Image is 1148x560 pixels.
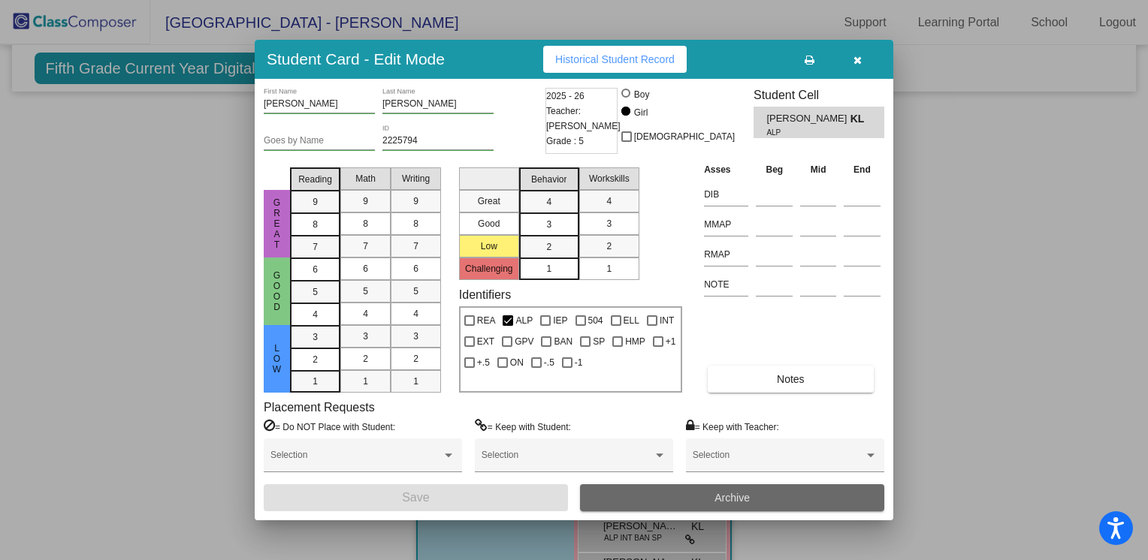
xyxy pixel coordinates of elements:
input: Enter ID [382,136,494,146]
span: 2025 - 26 [546,89,585,104]
label: Placement Requests [264,400,375,414]
div: Boy [633,88,650,101]
span: 3 [363,330,368,343]
span: Workskills [589,172,630,185]
span: -1 [575,354,583,372]
span: 4 [546,195,551,209]
span: Historical Student Record [555,53,675,65]
span: KL [850,111,872,127]
span: Reading [298,173,332,186]
span: REA [477,312,496,330]
span: GPV [515,333,533,351]
span: 9 [413,194,418,208]
span: +.5 [477,354,490,372]
span: 3 [546,218,551,231]
span: 3 [313,330,318,344]
h3: Student Card - Edit Mode [267,50,445,68]
span: 4 [313,308,318,321]
span: 3 [413,330,418,343]
span: ON [510,354,524,372]
span: Writing [402,172,430,185]
div: Girl [633,106,648,119]
span: IEP [553,312,567,330]
input: assessment [704,183,748,206]
span: 9 [313,195,318,209]
label: = Keep with Student: [475,419,571,434]
span: INT [660,312,674,330]
label: = Do NOT Place with Student: [264,419,395,434]
input: assessment [704,273,748,296]
th: Asses [700,161,752,178]
span: ALP [766,127,839,138]
span: 2 [413,352,418,366]
span: EXT [477,333,494,351]
span: 2 [606,239,612,253]
span: HMP [625,333,645,351]
span: Low [270,343,284,375]
span: [PERSON_NAME] [766,111,850,127]
span: Good [270,270,284,312]
span: ALP [515,312,533,330]
span: -.5 [544,354,554,372]
button: Archive [580,484,884,511]
span: ELL [624,312,639,330]
span: 7 [363,239,368,253]
span: 8 [363,217,368,230]
span: 1 [546,262,551,275]
span: Archive [714,492,750,504]
label: Identifiers [459,288,511,302]
span: 4 [413,307,418,321]
span: Save [402,491,429,504]
span: Behavior [531,173,566,186]
button: Notes [708,366,873,393]
span: Great [270,197,284,250]
span: 2 [363,352,368,366]
span: 1 [413,375,418,388]
span: 7 [313,240,318,254]
button: Historical Student Record [543,46,687,73]
span: 504 [588,312,603,330]
span: 4 [363,307,368,321]
span: SP [593,333,605,351]
span: 1 [313,375,318,388]
span: 5 [363,285,368,298]
span: Notes [777,373,805,385]
span: 4 [606,194,612,208]
span: 5 [313,285,318,299]
th: Beg [752,161,796,178]
span: BAN [554,333,572,351]
button: Save [264,484,568,511]
span: 3 [606,217,612,230]
label: = Keep with Teacher: [686,419,779,434]
span: [DEMOGRAPHIC_DATA] [634,128,735,146]
span: +1 [666,333,676,351]
span: 1 [606,262,612,275]
input: assessment [704,213,748,236]
span: 6 [313,263,318,276]
th: End [840,161,884,178]
span: Grade : 5 [546,134,584,149]
span: Teacher: [PERSON_NAME] [546,104,621,134]
span: 9 [363,194,368,208]
span: 2 [546,240,551,254]
span: 8 [413,217,418,230]
span: Math [355,172,376,185]
span: 1 [363,375,368,388]
span: 5 [413,285,418,298]
span: 6 [413,262,418,275]
input: assessment [704,243,748,266]
input: goes by name [264,136,375,146]
h3: Student Cell [754,88,884,102]
th: Mid [796,161,840,178]
span: 2 [313,353,318,366]
span: 7 [413,239,418,253]
span: 8 [313,218,318,231]
span: 6 [363,262,368,275]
